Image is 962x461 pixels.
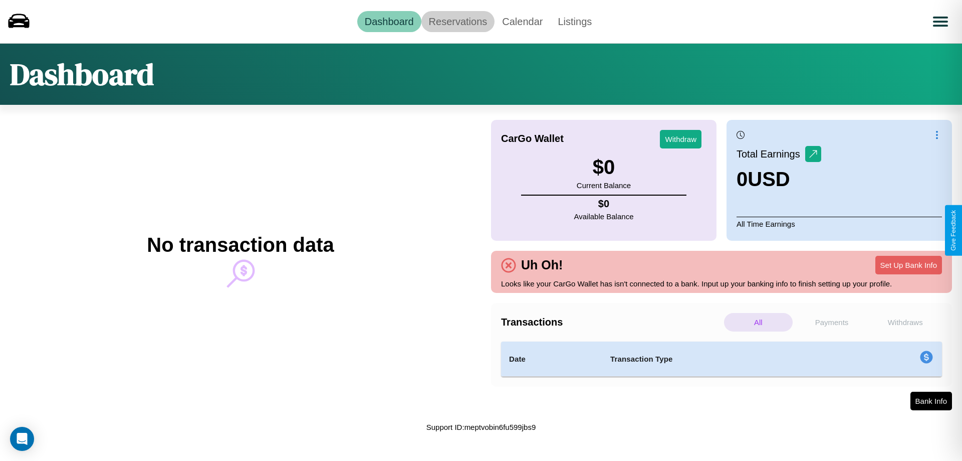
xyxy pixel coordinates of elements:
h4: CarGo Wallet [501,133,564,144]
p: All [724,313,793,332]
h3: 0 USD [737,168,821,191]
a: Dashboard [357,11,421,32]
button: Bank Info [910,392,952,410]
p: Looks like your CarGo Wallet has isn't connected to a bank. Input up your banking info to finish ... [501,277,942,290]
h4: Uh Oh! [516,258,568,272]
h3: $ 0 [577,156,631,179]
h4: $ 0 [574,198,634,210]
p: Withdraws [871,313,939,332]
h4: Transaction Type [610,353,838,365]
p: All Time Earnings [737,217,942,231]
a: Calendar [495,11,550,32]
button: Open menu [926,8,954,36]
h2: No transaction data [147,234,334,256]
a: Reservations [421,11,495,32]
p: Support ID: meptvobin6fu599jbs9 [426,420,536,434]
button: Withdraw [660,130,701,148]
table: simple table [501,342,942,377]
p: Available Balance [574,210,634,223]
p: Current Balance [577,179,631,192]
div: Give Feedback [950,210,957,251]
button: Set Up Bank Info [875,256,942,274]
h4: Date [509,353,594,365]
div: Open Intercom Messenger [10,427,34,451]
h4: Transactions [501,317,722,328]
p: Total Earnings [737,145,805,163]
h1: Dashboard [10,54,154,95]
p: Payments [798,313,866,332]
a: Listings [550,11,599,32]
